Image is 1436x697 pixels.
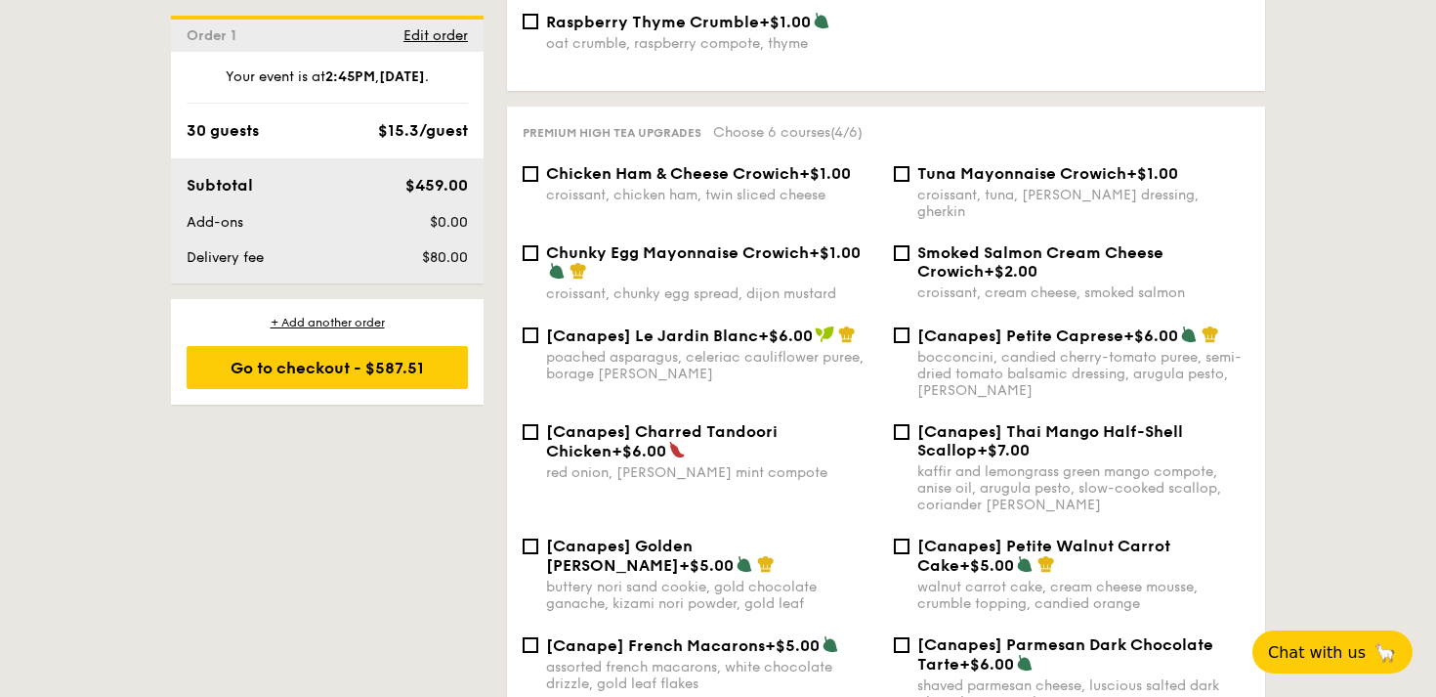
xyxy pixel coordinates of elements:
span: +$7.00 [977,441,1030,459]
div: bocconcini, candied cherry-tomato puree, semi-dried tomato balsamic dressing, arugula pesto, [PER... [917,349,1249,399]
div: croissant, chicken ham, twin sliced cheese [546,187,878,203]
div: assorted french macarons, white chocolate drizzle, gold leaf flakes [546,659,878,692]
input: [Canapes] Golden [PERSON_NAME]+$5.00buttery nori sand cookie, gold chocolate ganache, kizami nori... [523,539,538,554]
span: [Canapes] Charred Tandoori Chicken [546,422,778,460]
input: Chunky Egg Mayonnaise Crowich+$1.00croissant, chunky egg spread, dijon mustard [523,245,538,261]
img: icon-chef-hat.a58ddaea.svg [1202,326,1219,343]
input: [Canapes] Parmesan Dark Chocolate Tarte+$6.00shaved parmesan cheese, luscious salted dark chocola... [894,637,909,653]
div: croissant, cream cheese, smoked salmon [917,284,1249,301]
img: icon-chef-hat.a58ddaea.svg [757,555,775,573]
span: +$6.00 [1123,327,1178,345]
img: icon-vegetarian.fe4039eb.svg [1016,654,1034,672]
span: Chicken Ham & Cheese Crowich [546,164,799,183]
button: Chat with us🦙 [1252,631,1413,674]
span: +$6.00 [612,442,666,460]
span: $0.00 [430,214,468,231]
span: +$5.00 [679,556,734,575]
span: +$5.00 [765,636,820,655]
span: $459.00 [405,176,468,195]
div: croissant, tuna, [PERSON_NAME] dressing, gherkin [917,187,1249,220]
strong: [DATE] [379,68,425,85]
span: +$2.00 [984,262,1037,281]
span: Choose 6 courses [713,124,863,141]
span: Chat with us [1268,643,1366,662]
input: Raspberry Thyme Crumble+$1.00oat crumble, raspberry compote, thyme [523,14,538,29]
img: icon-vegetarian.fe4039eb.svg [736,555,753,573]
span: +$6.00 [959,655,1014,674]
span: [Canapes] Golden [PERSON_NAME] [546,537,693,575]
div: kaffir and lemongrass green mango compote, anise oil, arugula pesto, slow-cooked scallop, coriand... [917,463,1249,513]
span: [Canapes] Petite Caprese [917,327,1123,345]
strong: 2:45PM [325,68,375,85]
span: [Canapes] Thai Mango Half-Shell Scallop [917,422,1183,459]
input: Smoked Salmon Cream Cheese Crowich+$2.00croissant, cream cheese, smoked salmon [894,245,909,261]
span: [Canapes] Le Jardin Blanc [546,327,758,345]
span: Edit order [403,27,468,44]
img: icon-chef-hat.a58ddaea.svg [1037,555,1055,573]
img: icon-spicy.37a8142b.svg [668,441,686,458]
img: icon-vegan.f8ff3823.svg [815,326,834,343]
img: icon-vegetarian.fe4039eb.svg [813,12,830,29]
span: Raspberry Thyme Crumble [546,13,759,31]
span: Add-ons [187,214,243,231]
input: [Canapes] Charred Tandoori Chicken+$6.00red onion, [PERSON_NAME] mint compote [523,424,538,440]
span: Order 1 [187,27,244,44]
input: [Canapes] Le Jardin Blanc+$6.00poached asparagus, celeriac cauliflower puree, borage [PERSON_NAME] [523,327,538,343]
span: +$1.00 [799,164,851,183]
div: red onion, [PERSON_NAME] mint compote [546,464,878,481]
span: +$1.00 [759,13,811,31]
span: $80.00 [422,249,468,266]
span: +$1.00 [1126,164,1178,183]
span: [Canapes] Parmesan Dark Chocolate Tarte [917,635,1213,674]
input: [Canapes] Petite Walnut Carrot Cake+$5.00walnut carrot cake, cream cheese mousse, crumble topping... [894,539,909,554]
span: +$5.00 [959,556,1014,575]
img: icon-vegetarian.fe4039eb.svg [1180,326,1198,343]
div: oat crumble, raspberry compote, thyme [546,35,878,52]
div: walnut carrot cake, cream cheese mousse, crumble topping, candied orange [917,579,1249,612]
div: buttery nori sand cookie, gold chocolate ganache, kizami nori powder, gold leaf [546,579,878,612]
span: 🦙 [1373,641,1397,664]
img: icon-chef-hat.a58ddaea.svg [570,262,587,280]
span: Delivery fee [187,249,264,266]
span: (4/6) [830,124,863,141]
span: [Canape] French Macarons [546,636,765,655]
img: icon-vegetarian.fe4039eb.svg [1016,555,1034,573]
div: Go to checkout - $587.51 [187,346,468,389]
span: Chunky Egg Mayonnaise Crowich [546,243,809,262]
input: [Canapes] Petite Caprese+$6.00bocconcini, candied cherry-tomato puree, semi-dried tomato balsamic... [894,327,909,343]
input: Chicken Ham & Cheese Crowich+$1.00croissant, chicken ham, twin sliced cheese [523,166,538,182]
img: icon-vegetarian.fe4039eb.svg [548,262,566,280]
div: croissant, chunky egg spread, dijon mustard [546,285,878,302]
div: + Add another order [187,315,468,330]
span: +$1.00 [809,243,861,262]
input: [Canape] French Macarons+$5.00assorted french macarons, white chocolate drizzle, gold leaf flakes [523,637,538,653]
span: Smoked Salmon Cream Cheese Crowich [917,243,1163,281]
div: 30 guests [187,119,259,143]
div: poached asparagus, celeriac cauliflower puree, borage [PERSON_NAME] [546,349,878,382]
span: [Canapes] Petite Walnut Carrot Cake [917,537,1170,575]
img: icon-vegetarian.fe4039eb.svg [822,635,839,653]
div: $15.3/guest [378,119,468,143]
span: Subtotal [187,176,253,195]
input: Tuna Mayonnaise Crowich+$1.00croissant, tuna, [PERSON_NAME] dressing, gherkin [894,166,909,182]
div: Your event is at , . [187,67,468,104]
input: [Canapes] Thai Mango Half-Shell Scallop+$7.00kaffir and lemongrass green mango compote, anise oil... [894,424,909,440]
span: Tuna Mayonnaise Crowich [917,164,1126,183]
span: Premium high tea upgrades [523,126,701,140]
img: icon-chef-hat.a58ddaea.svg [838,326,856,343]
span: +$6.00 [758,327,813,345]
